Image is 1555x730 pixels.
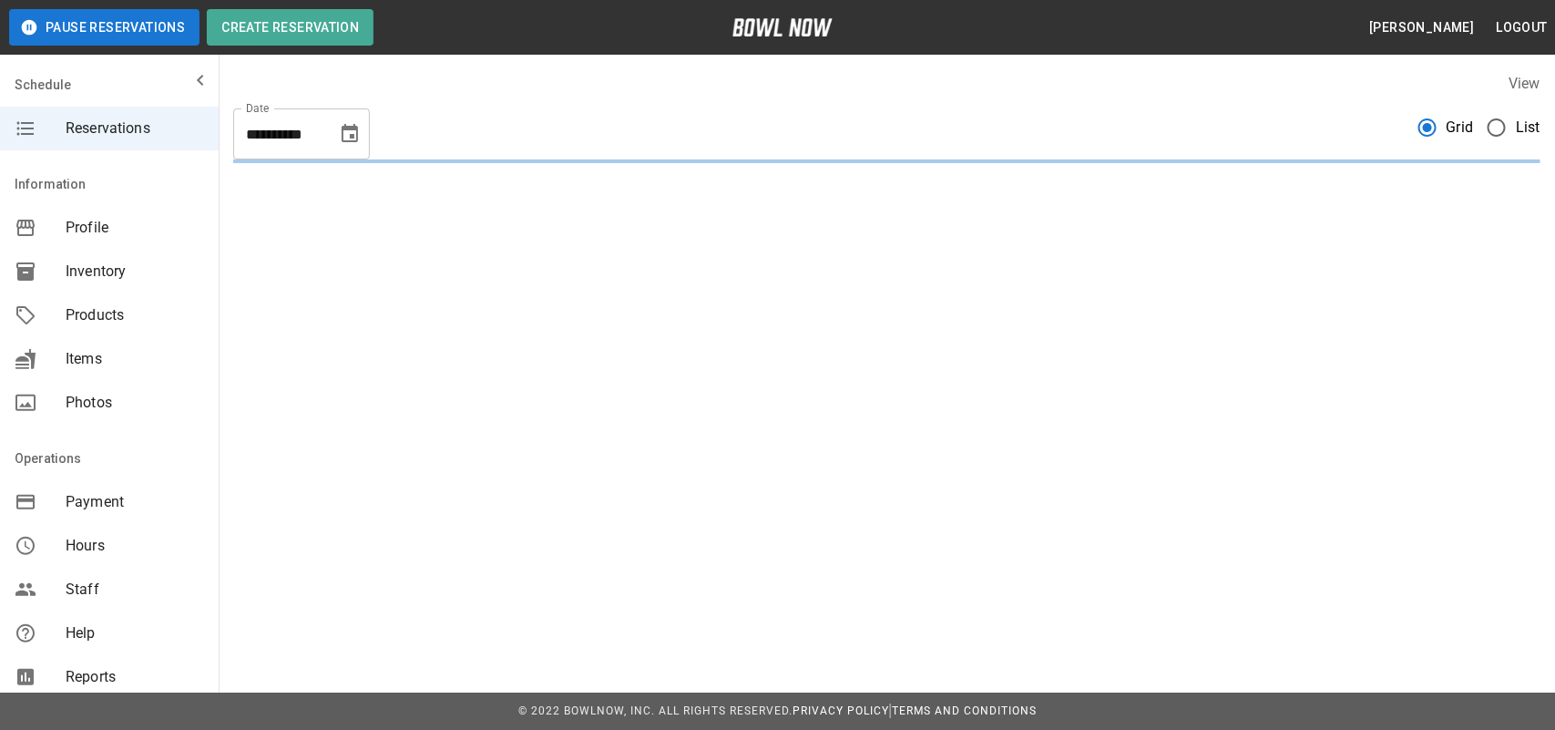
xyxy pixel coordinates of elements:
button: Pause Reservations [9,9,199,46]
button: [PERSON_NAME] [1362,11,1481,45]
span: Inventory [66,261,204,283]
span: Staff [66,579,204,601]
span: Profile [66,217,204,239]
button: Create Reservation [207,9,373,46]
button: Choose date, selected date is Sep 26, 2025 [332,116,368,152]
img: logo [732,18,833,36]
span: List [1516,117,1540,139]
span: Grid [1447,117,1474,139]
span: Payment [66,491,204,513]
span: Products [66,304,204,326]
span: Reservations [66,118,204,139]
span: Help [66,622,204,644]
span: Reports [66,666,204,688]
span: Hours [66,535,204,557]
button: Logout [1489,11,1555,45]
a: Privacy Policy [793,704,889,717]
span: © 2022 BowlNow, Inc. All Rights Reserved. [518,704,793,717]
a: Terms and Conditions [892,704,1037,717]
span: Items [66,348,204,370]
label: View [1509,75,1540,92]
span: Photos [66,392,204,414]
